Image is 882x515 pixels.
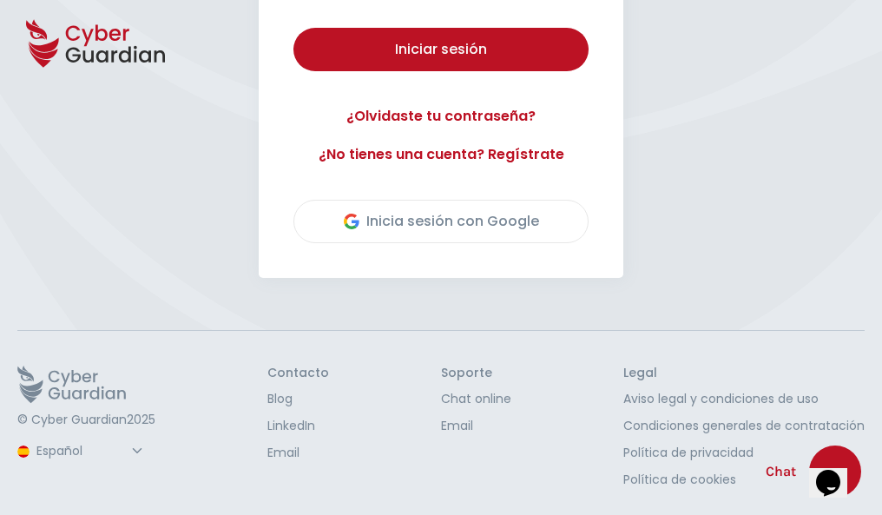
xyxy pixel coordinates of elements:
[623,390,865,408] a: Aviso legal y condiciones de uso
[267,444,329,462] a: Email
[441,366,511,381] h3: Soporte
[766,461,796,482] span: Chat
[441,417,511,435] a: Email
[344,211,539,232] div: Inicia sesión con Google
[267,417,329,435] a: LinkedIn
[17,446,30,458] img: region-logo
[623,417,865,435] a: Condiciones generales de contratación
[293,144,589,165] a: ¿No tienes una cuenta? Regístrate
[267,366,329,381] h3: Contacto
[17,413,155,428] p: © Cyber Guardian 2025
[623,471,865,489] a: Política de cookies
[293,106,589,127] a: ¿Olvidaste tu contraseña?
[623,366,865,381] h3: Legal
[267,390,329,408] a: Blog
[809,446,865,498] iframe: chat widget
[293,200,589,243] button: Inicia sesión con Google
[441,390,511,408] a: Chat online
[623,444,865,462] a: Política de privacidad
